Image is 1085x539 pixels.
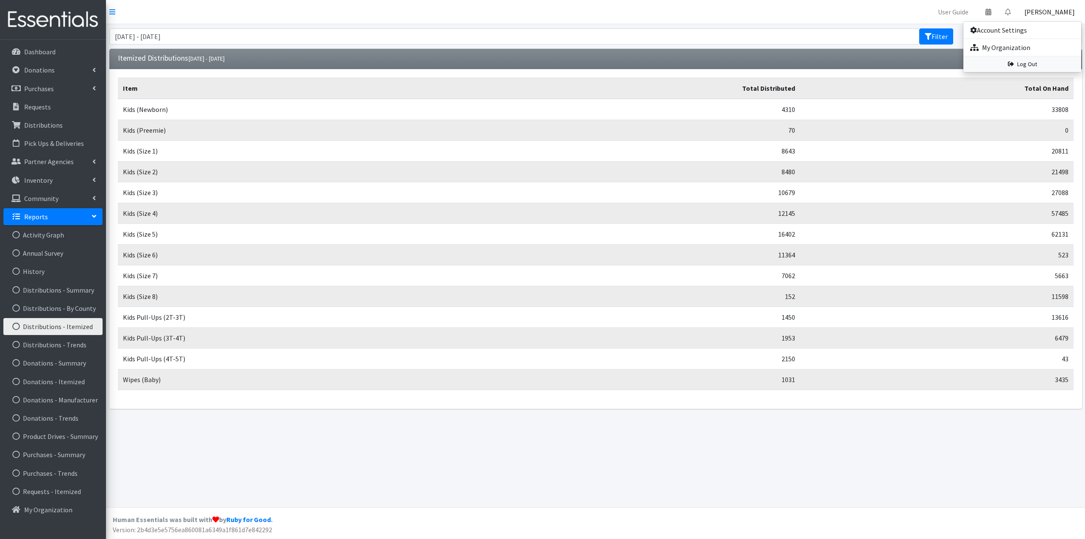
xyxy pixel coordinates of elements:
td: 57485 [800,203,1073,224]
strong: Human Essentials was built with by . [113,515,273,524]
p: Purchases [24,84,54,93]
td: 1031 [482,369,800,390]
td: 16402 [482,224,800,245]
button: Filter [919,28,953,45]
td: 13616 [800,307,1073,328]
td: 523 [800,245,1073,265]
td: 4310 [482,99,800,120]
a: Donations - Manufacturer [3,391,103,408]
td: 10679 [482,182,800,203]
td: Kids (Size 3) [118,182,483,203]
a: Purchases - Summary [3,446,103,463]
a: Community [3,190,103,207]
a: Account Settings [963,22,1081,39]
p: Requests [24,103,51,111]
a: Activity Graph [3,226,103,243]
td: 1953 [482,328,800,349]
td: 152 [482,286,800,307]
input: January 1, 2011 - December 31, 2011 [109,28,920,45]
td: 5663 [800,265,1073,286]
a: Donations - Itemized [3,373,103,390]
a: Requests [3,98,103,115]
a: Donations [3,61,103,78]
td: 12145 [482,203,800,224]
td: 11598 [800,286,1073,307]
a: [PERSON_NAME] [1018,3,1082,20]
span: Version: 2b4d3e5e5756ea860081a6349a1f861d7e842292 [113,525,272,534]
td: Kids Pull-Ups (2T-3T) [118,307,483,328]
a: Ruby for Good [226,515,271,524]
td: Kids (Size 5) [118,224,483,245]
td: Kids (Size 4) [118,203,483,224]
a: Purchases [3,80,103,97]
td: Kids (Size 7) [118,265,483,286]
td: 2150 [482,349,800,369]
td: 0 [800,120,1073,141]
td: 33808 [800,99,1073,120]
a: Log Out [963,56,1081,72]
td: Kids (Newborn) [118,99,483,120]
td: Kids Pull-Ups (3T-4T) [118,328,483,349]
a: Donations - Trends [3,410,103,427]
td: 20811 [800,141,1073,162]
td: Wipes (Baby) [118,369,483,390]
a: User Guide [931,3,975,20]
p: Reports [24,212,48,221]
td: 3435 [800,369,1073,390]
td: 6479 [800,328,1073,349]
p: Distributions [24,121,63,129]
a: Product Drives - Summary [3,428,103,445]
a: Annual Survey [3,245,103,262]
td: Kids Pull-Ups (4T-5T) [118,349,483,369]
a: Distributions - Trends [3,336,103,353]
td: Kids (Size 2) [118,162,483,182]
a: Partner Agencies [3,153,103,170]
td: 43 [800,349,1073,369]
p: Donations [24,66,55,74]
a: Purchases - Trends [3,465,103,482]
td: 1450 [482,307,800,328]
td: 70 [482,120,800,141]
td: 27088 [800,182,1073,203]
td: Kids (Size 1) [118,141,483,162]
p: Inventory [24,176,53,184]
p: Dashboard [24,47,56,56]
a: Dashboard [3,43,103,60]
h3: Itemized Distributions [118,54,225,63]
a: Inventory [3,172,103,189]
p: Partner Agencies [24,157,74,166]
td: 11364 [482,245,800,265]
a: Requests - Itemized [3,483,103,500]
td: 8480 [482,162,800,182]
a: Distributions - Itemized [3,318,103,335]
p: My Organization [24,505,72,514]
td: Kids (Size 6) [118,245,483,265]
img: HumanEssentials [3,6,103,34]
a: Distributions - Summary [3,282,103,299]
a: Reports [3,208,103,225]
small: [DATE] - [DATE] [188,55,225,62]
a: History [3,263,103,280]
a: My Organization [3,501,103,518]
a: Pick Ups & Deliveries [3,135,103,152]
a: Distributions [3,117,103,134]
td: Kids (Preemie) [118,120,483,141]
a: Distributions - By County [3,300,103,317]
td: 21498 [800,162,1073,182]
a: Donations - Summary [3,355,103,371]
th: Item [118,78,483,99]
td: Kids (Size 8) [118,286,483,307]
p: Pick Ups & Deliveries [24,139,84,148]
td: 62131 [800,224,1073,245]
td: 8643 [482,141,800,162]
th: Total On Hand [800,78,1073,99]
a: My Organization [963,39,1081,56]
td: 7062 [482,265,800,286]
p: Community [24,194,58,203]
th: Total Distributed [482,78,800,99]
